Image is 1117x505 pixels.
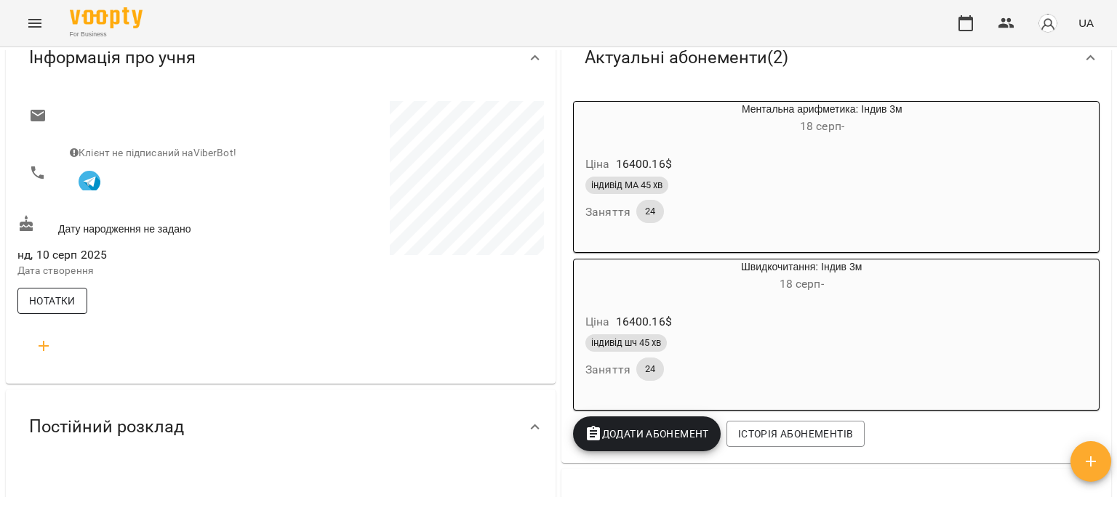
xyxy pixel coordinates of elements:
[1038,13,1058,33] img: avatar_s.png
[29,416,184,438] span: Постійний розклад
[585,47,788,69] span: Актуальні абонементи ( 2 )
[585,202,630,222] h6: Заняття
[738,425,853,443] span: Історія абонементів
[17,288,87,314] button: Нотатки
[79,171,100,193] img: Telegram
[70,30,143,39] span: For Business
[574,102,1001,241] button: Ментальна арифметика: Індив 3м18 серп- Ціна16400.16$індивід МА 45 хвЗаняття24
[585,179,668,192] span: індивід МА 45 хв
[636,205,664,218] span: 24
[573,416,721,451] button: Додати Абонемент
[70,7,143,28] img: Voopty Logo
[574,259,959,398] button: Швидкочитання: Індив 3м18 серп- Ціна16400.16$індивід шч 45 хвЗаняття24
[1078,15,1094,31] span: UA
[574,102,644,137] div: Ментальна арифметика: Індив 3м
[800,119,844,133] span: 18 серп -
[17,6,52,41] button: Menu
[17,264,278,278] p: Дата створення
[636,363,664,376] span: 24
[17,246,278,264] span: нд, 10 серп 2025
[15,212,281,239] div: Дату народження не задано
[70,147,236,158] span: Клієнт не підписаний на ViberBot!
[585,425,709,443] span: Додати Абонемент
[726,421,865,447] button: Історія абонементів
[6,389,556,464] div: Постійний розклад
[1073,9,1100,36] button: UA
[561,20,1111,95] div: Актуальні абонементи(2)
[574,259,644,294] div: Швидкочитання: Індив 3м
[644,102,1001,137] div: Ментальна арифметика: Індив 3м
[29,47,196,69] span: Інформація про учня
[585,154,610,174] h6: Ціна
[70,160,109,199] button: Клієнт підписаний на VooptyBot
[616,313,672,331] p: 16400.16 $
[585,336,667,350] span: індивід шч 45 хв
[585,360,630,380] h6: Заняття
[616,155,672,173] p: 16400.16 $
[780,277,824,291] span: 18 серп -
[585,312,610,332] h6: Ціна
[6,20,556,95] div: Інформація про учня
[644,259,959,294] div: Швидкочитання: Індив 3м
[29,292,76,310] span: Нотатки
